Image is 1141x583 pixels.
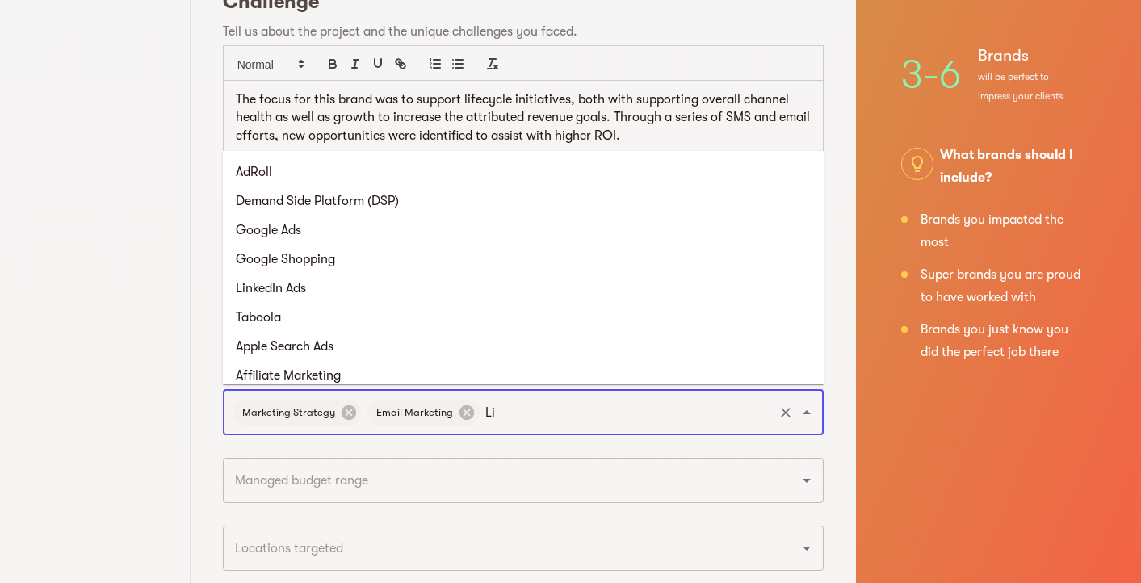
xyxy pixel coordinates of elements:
[774,401,797,424] button: Clear
[901,49,978,101] h2: 3-6
[978,71,1063,102] span: will be perfect to impress your clients
[850,396,1141,583] iframe: Chat Widget
[223,332,824,361] li: Apple Search Ads
[367,400,480,426] div: Email Marketing
[921,263,1082,308] h6: Super brands you are proud to have worked with
[223,245,824,274] li: Google Shopping
[921,208,1082,254] h6: Brands you impacted the most
[940,144,1085,189] h6: What brands should I include?
[223,274,824,303] li: LinkedIn Ads
[978,45,1079,66] h6: Brands
[230,465,771,496] input: Managed budget range
[795,469,818,492] button: Open
[236,90,811,145] p: The focus for this brand was to support lifecycle initiatives, both with supporting overall chann...
[223,303,824,332] li: Taboola
[223,22,824,41] p: Tell us about the project and the unique challenges you faced.
[367,405,463,420] span: Email Marketing
[233,400,362,426] div: Marketing Strategy
[233,405,345,420] span: Marketing Strategy
[223,361,824,390] li: Affiliate Marketing
[223,187,824,216] li: Demand Side Platform (DSP)
[795,401,818,424] button: Close
[230,533,771,564] input: Locations targeted
[223,216,824,245] li: Google Ads
[223,157,824,187] li: AdRoll
[921,318,1082,363] h6: Brands you just know you did the perfect job there
[795,537,818,560] button: Open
